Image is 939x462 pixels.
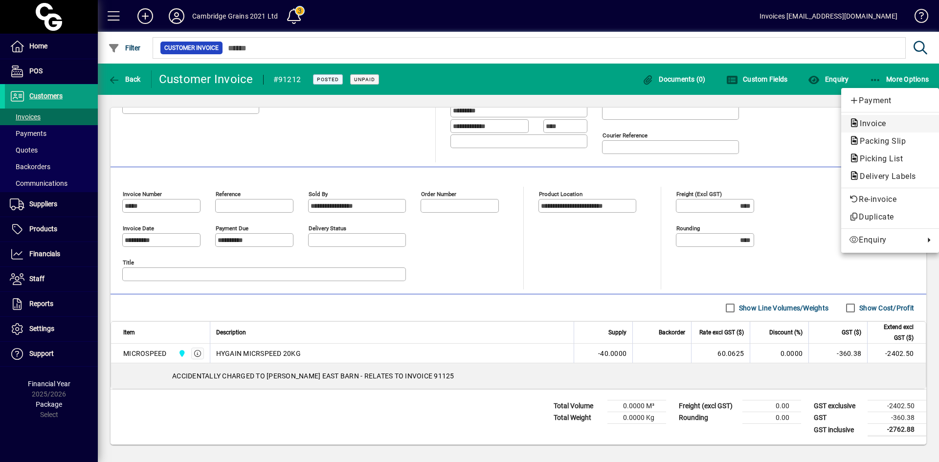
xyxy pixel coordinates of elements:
[849,194,931,205] span: Re-invoice
[849,172,921,181] span: Delivery Labels
[849,136,911,146] span: Packing Slip
[849,154,908,163] span: Picking List
[841,92,939,110] button: Add customer payment
[849,119,891,128] span: Invoice
[849,95,931,107] span: Payment
[849,234,919,246] span: Enquiry
[849,211,931,223] span: Duplicate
